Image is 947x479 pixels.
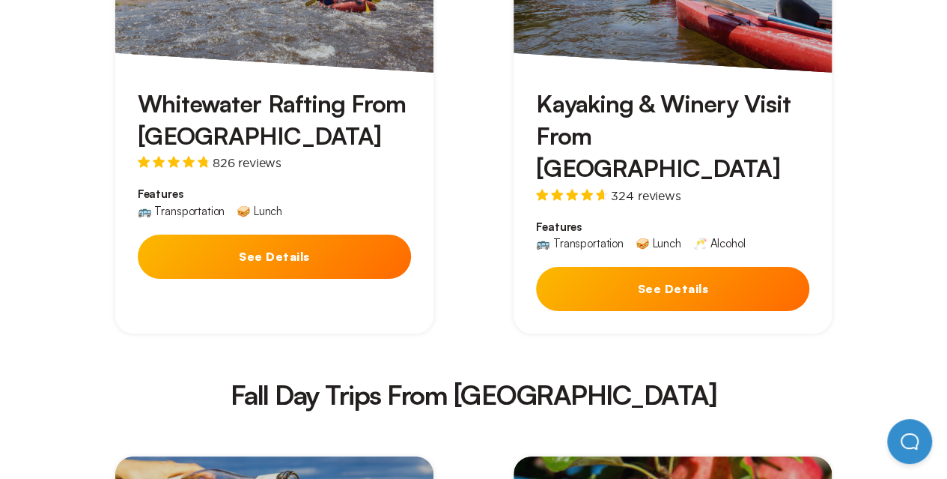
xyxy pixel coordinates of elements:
[887,419,932,464] iframe: Help Scout Beacon - Open
[138,187,411,202] span: Features
[138,88,411,152] h3: Whitewater Rafting From [GEOGRAPHIC_DATA]
[138,235,411,279] button: See Details
[237,205,282,217] div: 🥪 Lunch
[636,238,681,249] div: 🥪 Lunch
[213,157,281,169] span: 826 reviews
[99,382,848,409] h2: Fall Day Trips From [GEOGRAPHIC_DATA]
[611,190,680,202] span: 324 reviews
[536,220,809,235] span: Features
[693,238,746,249] div: 🥂 Alcohol
[536,267,809,311] button: See Details
[536,238,623,249] div: 🚌 Transportation
[536,88,809,185] h3: Kayaking & Winery Visit From [GEOGRAPHIC_DATA]
[138,205,225,217] div: 🚌 Transportation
